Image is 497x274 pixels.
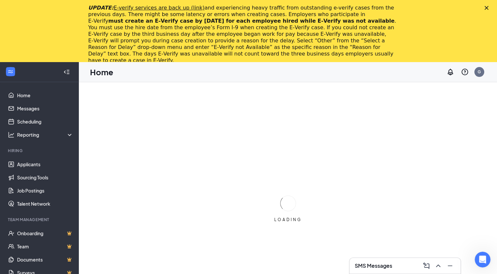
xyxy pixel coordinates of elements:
h3: SMS Messages [355,262,392,269]
a: TeamCrown [17,240,73,253]
button: ComposeMessage [421,261,432,271]
div: G [478,69,481,75]
div: Team Management [8,217,72,222]
div: Hiring [8,148,72,153]
svg: ChevronUp [434,262,442,270]
div: Close [485,6,491,10]
h1: Home [90,66,113,78]
a: Applicants [17,158,73,171]
svg: ComposeMessage [422,262,430,270]
iframe: Intercom live chat [475,252,490,267]
div: Reporting [17,131,74,138]
a: Messages [17,102,73,115]
svg: Minimize [446,262,454,270]
button: ChevronUp [433,261,443,271]
a: Job Postings [17,184,73,197]
a: DocumentsCrown [17,253,73,266]
a: Sourcing Tools [17,171,73,184]
button: Minimize [445,261,455,271]
a: E-verify services are back up (link) [114,5,205,11]
div: LOADING [272,217,305,222]
a: OnboardingCrown [17,227,73,240]
div: and experiencing heavy traffic from outstanding e-verify cases from the previous days. There migh... [88,5,398,64]
svg: Notifications [446,68,454,76]
svg: WorkstreamLogo [7,68,14,75]
a: Talent Network [17,197,73,210]
i: UPDATE: [88,5,205,11]
svg: Analysis [8,131,14,138]
svg: Collapse [63,69,70,75]
b: must create an E‑Verify case by [DATE] for each employee hired while E‑Verify was not available [108,18,395,24]
a: Scheduling [17,115,73,128]
a: Home [17,89,73,102]
svg: QuestionInfo [461,68,469,76]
